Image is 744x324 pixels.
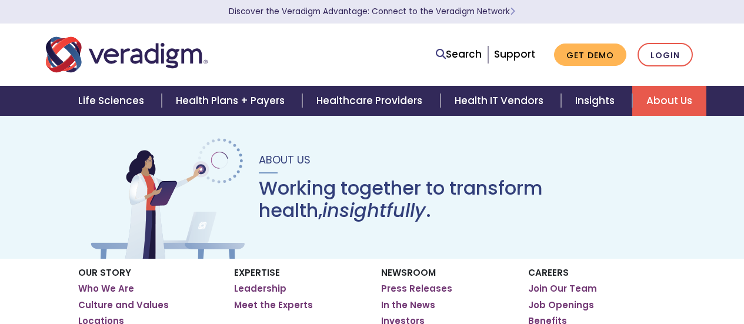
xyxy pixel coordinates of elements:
[528,299,594,311] a: Job Openings
[322,197,426,223] em: insightfully
[436,46,482,62] a: Search
[259,152,311,167] span: About Us
[638,43,693,67] a: Login
[78,283,134,295] a: Who We Are
[234,283,286,295] a: Leadership
[234,299,313,311] a: Meet the Experts
[441,86,561,116] a: Health IT Vendors
[46,35,208,74] img: Veradigm logo
[494,47,535,61] a: Support
[229,6,515,17] a: Discover the Veradigm Advantage: Connect to the Veradigm NetworkLearn More
[162,86,302,116] a: Health Plans + Payers
[302,86,440,116] a: Healthcare Providers
[554,44,626,66] a: Get Demo
[64,86,162,116] a: Life Sciences
[259,177,656,222] h1: Working together to transform health, .
[510,6,515,17] span: Learn More
[381,283,452,295] a: Press Releases
[632,86,706,116] a: About Us
[78,299,169,311] a: Culture and Values
[381,299,435,311] a: In the News
[561,86,632,116] a: Insights
[528,283,597,295] a: Join Our Team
